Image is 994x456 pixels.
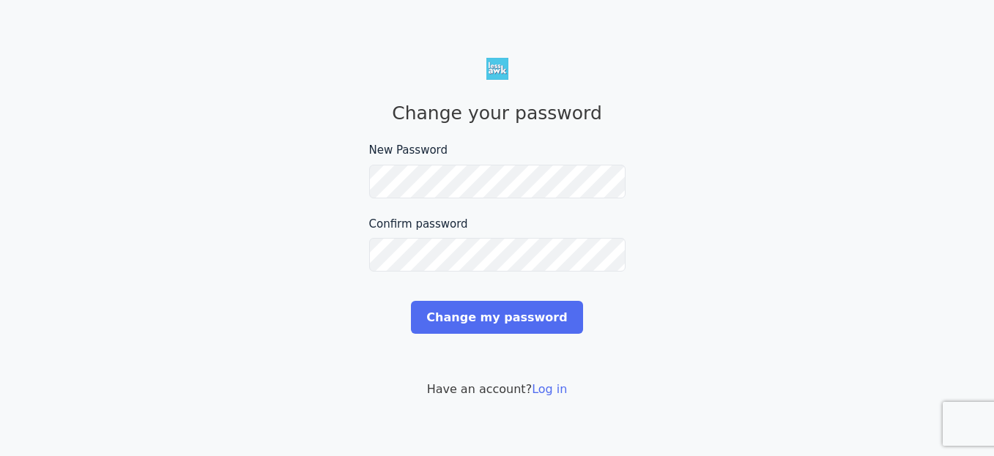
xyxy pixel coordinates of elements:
input: Change my password [411,301,582,334]
a: Log in [532,382,567,396]
p: Have an account? [369,381,626,398]
label: Confirm password [369,216,626,233]
h1: Change your password [369,102,626,124]
label: New Password [369,142,626,159]
img: Less Awkward Hub logo [486,58,508,80]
